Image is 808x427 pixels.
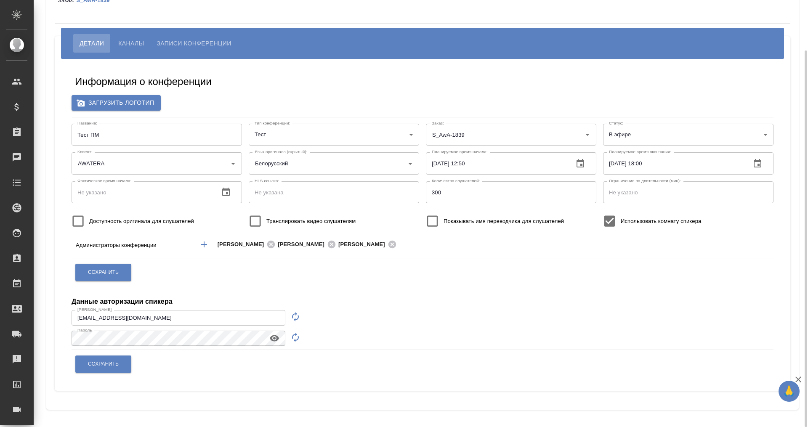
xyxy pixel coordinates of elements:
[782,382,796,400] span: 🙏
[75,264,131,281] button: Сохранить
[621,217,701,225] span: Использовать комнату спикера
[278,240,330,249] span: [PERSON_NAME]
[338,239,399,249] div: [PERSON_NAME]
[249,124,419,146] div: Тест
[88,361,119,368] span: Сохранить
[80,38,104,48] span: Детали
[157,38,231,48] span: Записи конференции
[72,95,161,111] label: Загрузить логотип
[72,124,242,146] input: Не указан
[218,240,269,249] span: [PERSON_NAME]
[75,355,131,373] button: Сохранить
[72,297,173,307] h4: Данные авторизации спикера
[249,181,419,203] input: Не указана
[227,158,239,170] button: Open
[72,181,213,203] input: Не указано
[266,217,356,225] span: Транслировать видео слушателям
[404,158,416,170] button: Open
[89,217,194,225] span: Доступность оригинала для слушателей
[76,241,191,249] p: Администраторы конференции
[582,129,593,141] button: Open
[88,269,119,276] span: Сохранить
[603,181,773,203] input: Не указано
[779,381,800,402] button: 🙏
[707,244,709,245] button: Open
[118,38,144,48] span: Каналы
[218,239,278,249] div: [PERSON_NAME]
[603,124,773,146] div: В эфире
[78,98,154,108] span: Загрузить логотип
[444,217,564,225] span: Показывать имя переводчика для слушателей
[338,240,390,249] span: [PERSON_NAME]
[278,239,338,249] div: [PERSON_NAME]
[194,234,214,255] button: Добавить менеджера
[603,152,744,174] input: Не указано
[426,181,596,203] input: Не указано
[72,310,285,325] input: Не указано
[75,75,212,88] h5: Информация о конференции
[426,152,567,174] input: Не указано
